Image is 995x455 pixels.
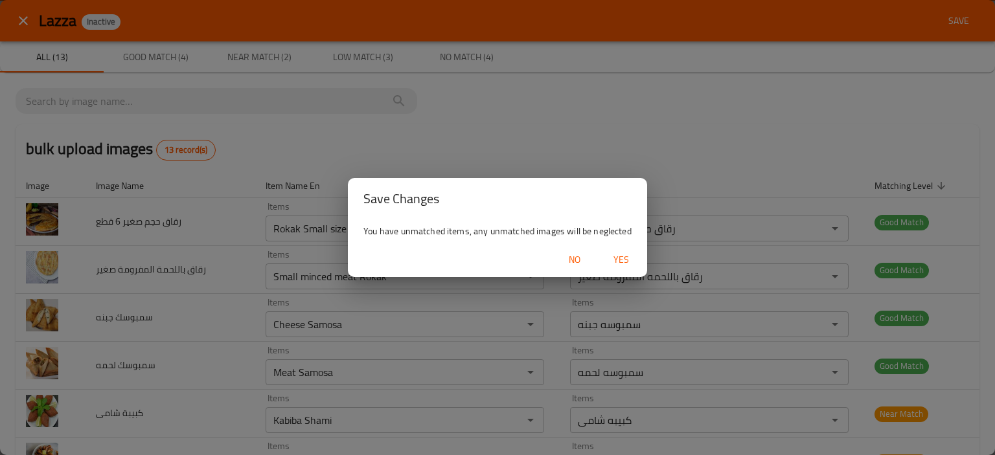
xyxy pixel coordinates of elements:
button: No [554,248,595,272]
span: No [559,252,590,268]
div: You have unmatched items, any unmatched images will be neglected [348,219,647,243]
h2: Save Changes [363,188,632,209]
span: Yes [606,252,637,268]
button: Yes [600,248,642,272]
